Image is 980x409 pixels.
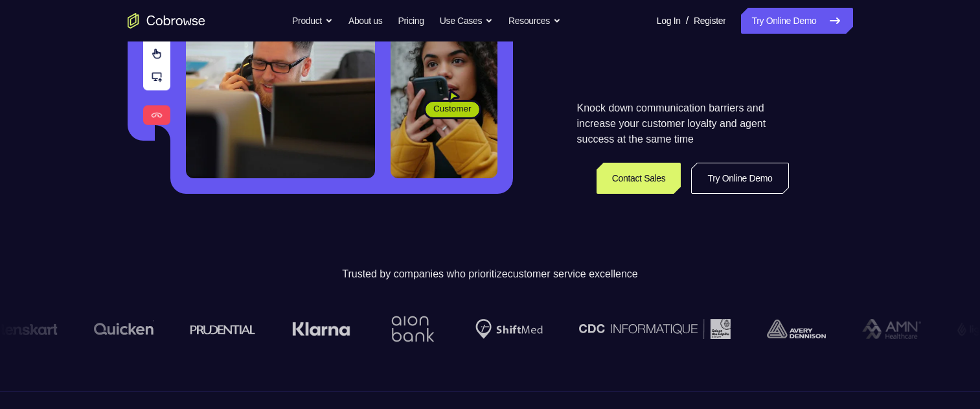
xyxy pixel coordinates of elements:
a: About us [348,8,382,34]
button: Product [292,8,333,34]
img: Shiftmed [474,319,541,339]
img: avery-dennison [766,320,825,339]
button: Resources [508,8,561,34]
span: customer service excellence [508,268,638,279]
img: prudential [189,324,255,334]
img: A customer holding their phone [391,25,497,178]
a: Contact Sales [597,163,681,194]
button: Use Cases [440,8,493,34]
a: Try Online Demo [741,8,852,34]
span: / [686,13,689,29]
span: Customer [426,102,479,115]
img: CDC Informatique [578,319,729,339]
img: Aion Bank [385,303,438,355]
a: Log In [657,8,681,34]
p: Knock down communication barriers and increase your customer loyalty and agent success at the sam... [577,100,789,147]
a: Try Online Demo [691,163,788,194]
img: Klarna [291,321,349,337]
a: Pricing [398,8,424,34]
a: Register [694,8,725,34]
a: Go to the home page [128,13,205,29]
